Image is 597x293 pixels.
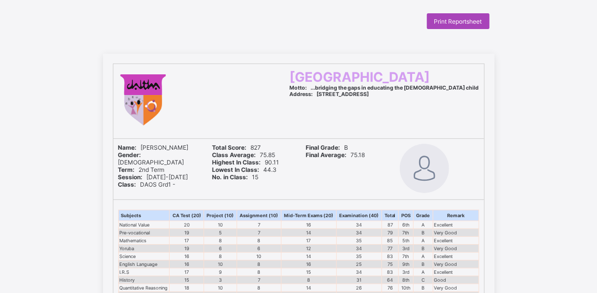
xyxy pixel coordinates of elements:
[170,210,204,221] th: CA Test (20)
[336,244,382,252] td: 34
[414,221,433,228] td: A
[382,236,398,244] td: 85
[237,252,281,260] td: 10
[237,268,281,276] td: 8
[382,252,398,260] td: 83
[433,276,479,284] td: Good
[118,144,137,151] b: Name:
[281,244,336,252] td: 12
[336,221,382,228] td: 34
[118,181,137,188] b: Class:
[382,268,398,276] td: 83
[414,228,433,236] td: B
[281,260,336,268] td: 16
[281,252,336,260] td: 14
[433,221,479,228] td: Excellent
[290,85,307,91] b: Motto:
[237,210,281,221] th: Assignment (10)
[118,151,184,166] span: [DEMOGRAPHIC_DATA]
[170,260,204,268] td: 16
[382,260,398,268] td: 75
[118,151,141,159] b: Gender:
[290,91,313,98] b: Address:
[237,276,281,284] td: 7
[398,276,413,284] td: 8th
[433,228,479,236] td: Very Good
[336,268,382,276] td: 34
[434,18,482,25] span: Print Reportsheet
[433,260,479,268] td: Very Good
[336,284,382,292] td: 26
[281,268,336,276] td: 15
[204,210,237,221] th: Project (10)
[170,268,204,276] td: 17
[212,159,279,166] span: 90.11
[398,268,413,276] td: 3rd
[118,166,135,173] b: Term:
[336,252,382,260] td: 35
[204,284,237,292] td: 10
[170,276,204,284] td: 15
[170,284,204,292] td: 18
[398,228,413,236] td: 7th
[414,252,433,260] td: A
[414,284,433,292] td: B
[290,69,430,85] span: [GEOGRAPHIC_DATA]
[382,221,398,228] td: 87
[204,228,237,236] td: 5
[398,210,413,221] th: POS
[204,268,237,276] td: 9
[414,260,433,268] td: B
[118,173,143,181] b: Session:
[237,260,281,268] td: 8
[118,252,170,260] td: Science
[118,221,170,228] td: National Value
[398,252,413,260] td: 7th
[237,244,281,252] td: 6
[433,236,479,244] td: Excellent
[336,236,382,244] td: 35
[281,228,336,236] td: 14
[212,151,275,159] span: 75.85
[336,228,382,236] td: 34
[170,221,204,228] td: 20
[306,144,349,151] span: B
[433,268,479,276] td: Excellent
[118,276,170,284] td: History
[281,236,336,244] td: 17
[118,244,170,252] td: Yoruba
[212,144,246,151] b: Total Score:
[204,260,237,268] td: 10
[204,244,237,252] td: 6
[204,276,237,284] td: 3
[237,236,281,244] td: 8
[212,166,259,173] b: Lowest In Class:
[433,252,479,260] td: Excellent
[204,252,237,260] td: 8
[306,144,341,151] b: Final Grade:
[336,210,382,221] th: Examination (40)
[398,260,413,268] td: 9th
[290,85,479,91] span: ...bridging the gaps in educating the [DEMOGRAPHIC_DATA] child
[414,236,433,244] td: A
[398,244,413,252] td: 3rd
[118,268,170,276] td: I.R.S
[290,91,369,98] span: [STREET_ADDRESS]
[118,173,188,181] span: [DATE]-[DATE]
[336,276,382,284] td: 31
[212,166,277,173] span: 44.3
[398,284,413,292] td: 10th
[118,236,170,244] td: Mathematics
[306,151,365,159] span: 75.18
[281,210,336,221] th: Mid-Term Exams (20)
[414,244,433,252] td: B
[336,260,382,268] td: 25
[118,228,170,236] td: Pre-vocational
[212,144,261,151] span: 827
[204,236,237,244] td: 8
[414,210,433,221] th: Grade
[118,284,170,292] td: Quantitative Reasoning
[433,210,479,221] th: Remark
[281,284,336,292] td: 14
[382,244,398,252] td: 77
